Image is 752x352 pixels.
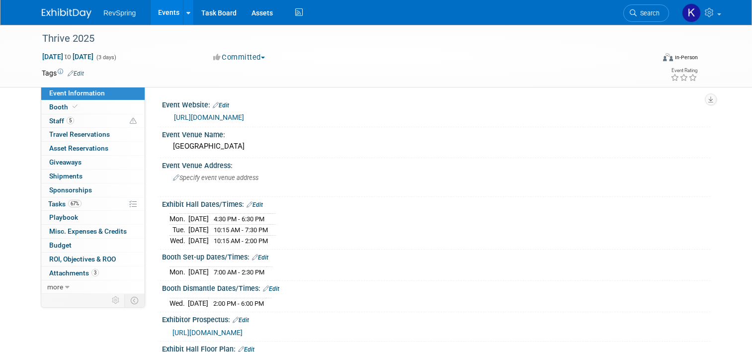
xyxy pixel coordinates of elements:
[68,200,82,207] span: 67%
[49,172,83,180] span: Shipments
[252,254,268,261] a: Edit
[49,158,82,166] span: Giveaways
[188,298,208,308] td: [DATE]
[95,54,116,61] span: (3 days)
[49,227,127,235] span: Misc. Expenses & Credits
[49,144,108,152] span: Asset Reservations
[169,214,188,225] td: Mon.
[162,197,710,210] div: Exhibit Hall Dates/Times:
[210,52,269,63] button: Committed
[233,317,249,324] a: Edit
[49,241,72,249] span: Budget
[214,226,268,234] span: 10:15 AM - 7:30 PM
[41,280,145,294] a: more
[41,142,145,155] a: Asset Reservations
[42,8,91,18] img: ExhibitDay
[41,239,145,252] a: Budget
[172,329,243,337] a: [URL][DOMAIN_NAME]
[49,213,78,221] span: Playbook
[41,183,145,197] a: Sponsorships
[214,237,268,245] span: 10:15 AM - 2:00 PM
[637,9,660,17] span: Search
[63,53,73,61] span: to
[169,298,188,308] td: Wed.
[49,255,116,263] span: ROI, Objectives & ROO
[73,104,78,109] i: Booth reservation complete
[169,139,703,154] div: [GEOGRAPHIC_DATA]
[49,269,99,277] span: Attachments
[49,103,80,111] span: Booth
[214,215,264,223] span: 4:30 PM - 6:30 PM
[41,225,145,238] a: Misc. Expenses & Credits
[670,68,697,73] div: Event Rating
[49,89,105,97] span: Event Information
[41,253,145,266] a: ROI, Objectives & ROO
[49,117,74,125] span: Staff
[41,156,145,169] a: Giveaways
[213,300,264,307] span: 2:00 PM - 6:00 PM
[42,68,84,78] td: Tags
[213,102,229,109] a: Edit
[169,225,188,236] td: Tue.
[663,53,673,61] img: Format-Inperson.png
[125,294,145,307] td: Toggle Event Tabs
[162,158,710,171] div: Event Venue Address:
[42,52,94,61] span: [DATE] [DATE]
[68,70,84,77] a: Edit
[188,266,209,277] td: [DATE]
[188,235,209,246] td: [DATE]
[162,312,710,325] div: Exhibitor Prospectus:
[67,117,74,124] span: 5
[47,283,63,291] span: more
[41,128,145,141] a: Travel Reservations
[682,3,701,22] img: Kelsey Culver
[103,9,136,17] span: RevSpring
[39,30,642,48] div: Thrive 2025
[91,269,99,276] span: 3
[188,225,209,236] td: [DATE]
[162,127,710,140] div: Event Venue Name:
[247,201,263,208] a: Edit
[130,117,137,126] span: Potential Scheduling Conflict -- at least one attendee is tagged in another overlapping event.
[174,113,244,121] a: [URL][DOMAIN_NAME]
[41,266,145,280] a: Attachments3
[162,281,710,294] div: Booth Dismantle Dates/Times:
[49,186,92,194] span: Sponsorships
[162,250,710,263] div: Booth Set-up Dates/Times:
[169,235,188,246] td: Wed.
[41,170,145,183] a: Shipments
[173,174,258,181] span: Specify event venue address
[263,285,279,292] a: Edit
[49,130,110,138] span: Travel Reservations
[107,294,125,307] td: Personalize Event Tab Strip
[41,114,145,128] a: Staff5
[674,54,698,61] div: In-Person
[41,211,145,224] a: Playbook
[169,266,188,277] td: Mon.
[48,200,82,208] span: Tasks
[41,100,145,114] a: Booth
[162,97,710,110] div: Event Website:
[188,214,209,225] td: [DATE]
[214,268,264,276] span: 7:00 AM - 2:30 PM
[623,4,669,22] a: Search
[41,197,145,211] a: Tasks67%
[601,52,698,67] div: Event Format
[41,87,145,100] a: Event Information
